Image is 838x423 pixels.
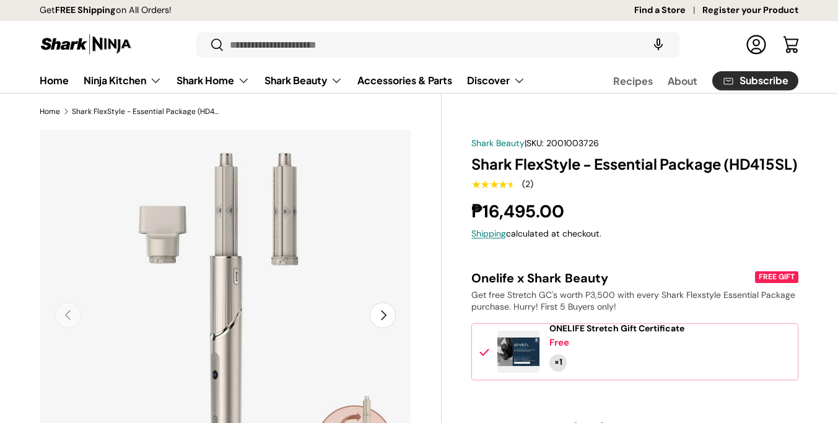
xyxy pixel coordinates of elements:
[522,180,533,189] div: (2)
[471,155,798,174] h1: Shark FlexStyle - Essential Package (HD415SL)
[755,271,798,283] div: FREE GIFT
[549,336,569,349] div: Free
[471,178,515,191] span: ★★★★★
[467,68,525,93] a: Discover
[72,108,220,115] a: Shark FlexStyle - Essential Package (HD415SL)
[525,137,599,149] span: |
[76,68,169,93] summary: Ninja Kitchen
[712,71,798,90] a: Subscribe
[471,137,525,149] a: Shark Beauty
[583,68,798,93] nav: Secondary
[177,68,250,93] a: Shark Home
[40,68,525,93] nav: Primary
[549,323,684,334] a: ONELIFE Stretch Gift Certificate
[613,69,653,93] a: Recipes
[471,200,567,223] strong: ₱16,495.00
[460,68,533,93] summary: Discover
[549,354,567,372] div: Quantity
[40,108,60,115] a: Home
[357,68,452,92] a: Accessories & Parts
[55,4,116,15] strong: FREE Shipping
[40,32,133,56] img: Shark Ninja Philippines
[84,68,162,93] a: Ninja Kitchen
[740,76,788,85] span: Subscribe
[40,68,69,92] a: Home
[169,68,257,93] summary: Shark Home
[702,4,798,17] a: Register your Product
[471,179,515,190] div: 4.5 out of 5.0 stars
[471,270,753,286] div: Onelife x Shark Beauty
[471,227,798,240] div: calculated at checkout.
[471,289,795,313] span: Get free Stretch GC's worth P3,500 with every Shark Flexstyle Essential Package purchase. Hurry! ...
[40,4,172,17] p: Get on All Orders!
[639,31,678,58] speech-search-button: Search by voice
[668,69,697,93] a: About
[257,68,350,93] summary: Shark Beauty
[546,137,599,149] span: 2001003726
[471,228,506,239] a: Shipping
[40,106,442,117] nav: Breadcrumbs
[526,137,544,149] span: SKU:
[264,68,343,93] a: Shark Beauty
[634,4,702,17] a: Find a Store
